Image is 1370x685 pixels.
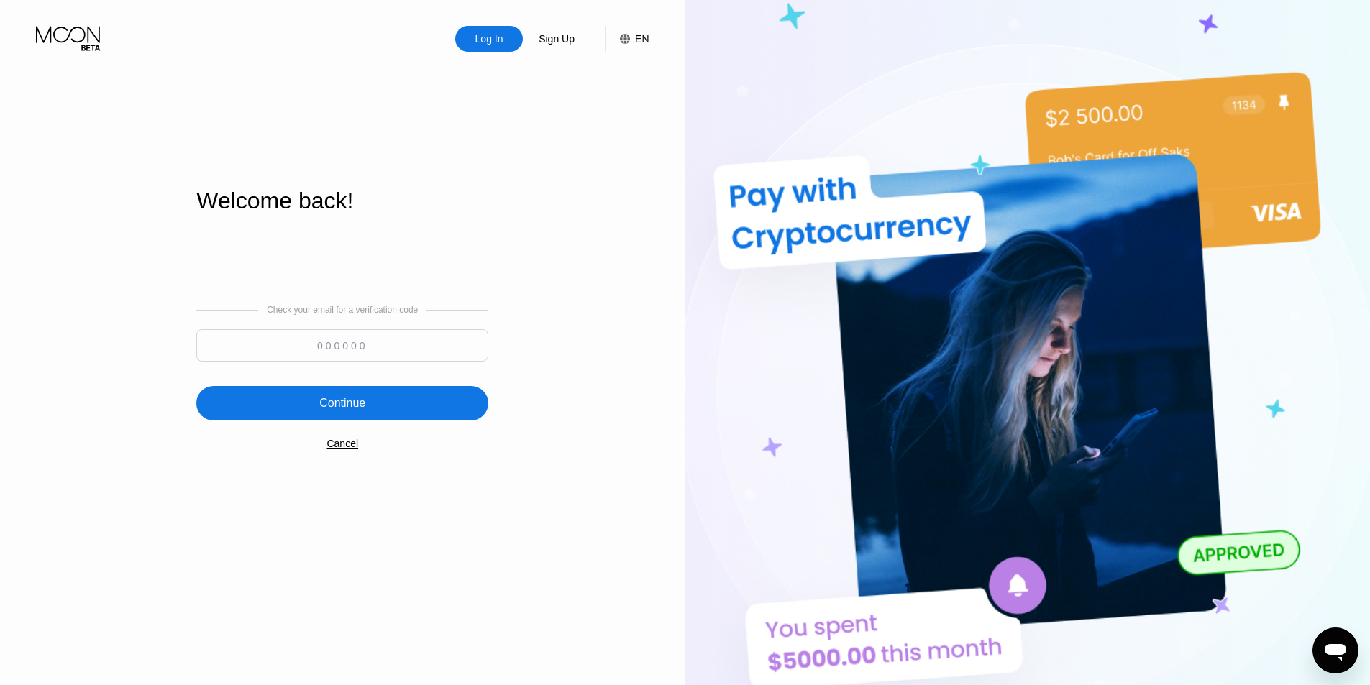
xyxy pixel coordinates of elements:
[537,32,576,46] div: Sign Up
[474,32,505,46] div: Log In
[455,26,523,52] div: Log In
[1312,627,1358,673] iframe: Mesajlaşma penceresini başlatma düğmesi
[196,188,488,214] div: Welcome back!
[326,438,358,449] div: Cancel
[635,33,649,45] div: EN
[267,305,418,315] div: Check your email for a verification code
[196,386,488,420] div: Continue
[523,26,590,52] div: Sign Up
[605,26,649,52] div: EN
[319,396,365,410] div: Continue
[196,329,488,362] input: 000000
